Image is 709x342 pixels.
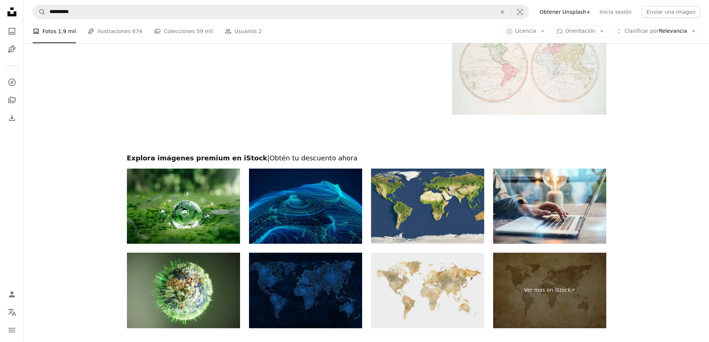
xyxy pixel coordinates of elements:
[371,169,484,244] img: Renderizado 3D de un mapamundi. Elementos de esta imagen proporcionados por la NASA.
[127,154,606,163] h2: Explora imágenes premium en iStock
[225,19,262,43] a: Usuarios 2
[535,6,595,18] a: Obtener Unsplash+
[515,28,536,34] span: Licencia
[33,4,529,19] form: Encuentra imágenes en todo el sitio
[493,169,606,244] img: Woman working on laptop. Freelancer at remote work. Female student learning on-line via computer....
[4,42,19,57] a: Ilustraciones
[611,25,700,37] button: Clasificar porRelevancia
[88,19,142,43] a: Ilustraciones 674
[4,305,19,320] button: Idioma
[452,60,606,67] a: Dos mapas del mundo se muestran en una pared
[4,75,19,90] a: Explorar
[132,27,142,35] span: 674
[371,253,484,328] img: WMWC005 - Terracota
[4,287,19,302] a: Iniciar sesión / Registrarse
[625,28,687,35] span: Relevancia
[642,6,700,18] button: Enviar una imagen
[625,28,659,34] span: Clasificar por
[493,253,606,328] a: Ver más en iStock↗
[502,25,549,37] button: Licencia
[595,6,636,18] a: Inicia sesión
[249,253,362,328] img: Mapa del mundo en Night Sky Universe
[4,323,19,338] button: Menú
[4,24,19,39] a: Fotos
[4,4,19,21] a: Inicio — Unsplash
[127,253,240,328] img: Datos sostenibles procedentes de la Tierra
[127,169,240,244] img: Logística verde o transporte sostenible. Transporte global sostenible. logística o viajes por bar...
[267,154,357,162] span: | Obtén tu descuento ahora
[565,28,595,34] span: Orientación
[259,27,262,35] span: 2
[249,169,362,244] img: Flujo Global de Datos (Créditos del Mapa Mundial a la NASA)
[197,27,213,35] span: 59 mil
[511,5,529,19] button: Búsqueda visual
[33,5,46,19] button: Buscar en Unsplash
[552,25,609,37] button: Orientación
[4,111,19,125] a: Historial de descargas
[452,13,606,115] img: Dos mapas del mundo se muestran en una pared
[494,5,511,19] button: Borrar
[154,19,213,43] a: Colecciones 59 mil
[4,93,19,108] a: Colecciones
